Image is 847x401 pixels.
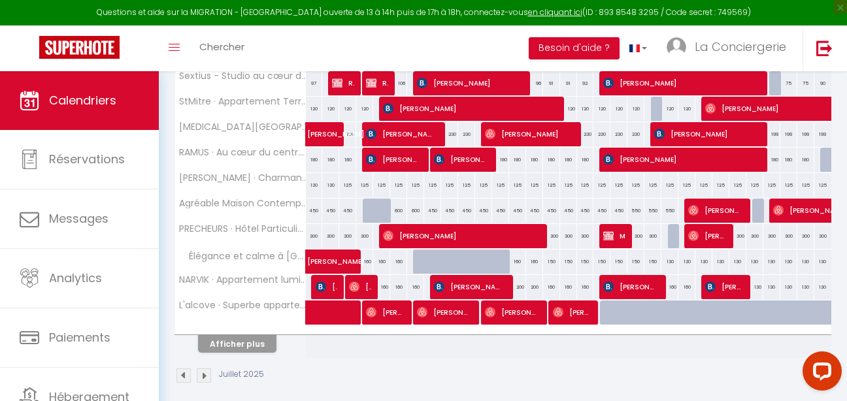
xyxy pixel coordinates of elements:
span: Messages [49,210,108,227]
div: 450 [339,199,356,223]
div: 180 [509,148,526,172]
div: 600 [390,199,407,223]
div: 150 [577,249,594,274]
span: [PERSON_NAME] [434,274,505,299]
div: 160 [390,275,407,299]
span: [PERSON_NAME] [383,96,552,121]
a: [PERSON_NAME] [301,249,318,274]
span: Réservée [PERSON_NAME] [366,71,388,95]
div: 450 [610,199,627,223]
div: 300 [543,224,560,248]
div: 230 [577,122,594,146]
div: 125 [627,173,644,197]
div: 130 [797,249,814,274]
span: [PERSON_NAME] [366,147,420,172]
a: en cliquant ici [528,7,582,18]
span: Analytics [49,270,102,286]
div: 450 [509,199,526,223]
div: 450 [424,199,441,223]
span: [PERSON_NAME] [553,300,591,325]
span: [PERSON_NAME] [654,121,757,146]
span: [PERSON_NAME] [603,274,657,299]
div: 550 [644,199,661,223]
div: 96 [526,71,543,95]
div: 125 [712,173,729,197]
span: RAMUS · Au cœur du centre historique, [GEOGRAPHIC_DATA][PERSON_NAME][MEDICAL_DATA] [177,148,308,157]
span: [PERSON_NAME] [485,121,572,146]
div: 160 [678,275,695,299]
div: 160 [543,275,560,299]
div: 300 [814,224,831,248]
div: 450 [475,199,492,223]
div: 300 [577,224,594,248]
div: 130 [322,173,339,197]
div: 160 [560,275,577,299]
iframe: LiveChat chat widget [792,346,847,401]
div: 199 [763,122,780,146]
div: 180 [577,148,594,172]
div: 180 [322,148,339,172]
span: [PERSON_NAME] [603,147,756,172]
div: 450 [322,199,339,223]
div: 125 [509,173,526,197]
span: Calendriers [49,92,116,108]
span: L'alcove · Superbe appartement terrasse clim wifi, ascensceur [177,300,308,310]
div: 450 [577,199,594,223]
div: 300 [322,224,339,248]
div: 120 [306,97,323,121]
div: 450 [526,199,543,223]
span: [PERSON_NAME] [349,274,371,299]
div: 130 [746,275,763,299]
div: 120 [627,97,644,121]
div: 180 [492,148,509,172]
span: Paiements [49,329,110,345]
span: Élégance et calme à [GEOGRAPHIC_DATA] [177,249,308,264]
div: 91 [543,71,560,95]
div: 120 [322,97,339,121]
div: 150 [560,249,577,274]
div: 230 [627,122,644,146]
div: 125 [373,173,390,197]
img: Super Booking [39,36,120,59]
span: [PERSON_NAME] [688,223,726,248]
div: 75 [780,71,797,95]
div: 450 [492,199,509,223]
div: 125 [492,173,509,197]
div: 125 [475,173,492,197]
div: 199 [780,122,797,146]
div: 180 [763,148,780,172]
div: 130 [814,249,831,274]
div: 450 [458,199,475,223]
a: ... La Conciergerie [657,25,803,71]
div: 200 [526,275,543,299]
div: 150 [627,249,644,274]
div: 300 [306,224,323,248]
div: 120 [661,97,678,121]
span: [MEDICAL_DATA][GEOGRAPHIC_DATA] ville [GEOGRAPHIC_DATA] [177,122,308,132]
span: [PERSON_NAME] [383,223,535,248]
button: Besoin d'aide ? [529,37,620,59]
div: 125 [441,173,458,197]
div: 130 [306,173,323,197]
span: [PERSON_NAME] [434,147,488,172]
div: 300 [339,224,356,248]
div: 160 [577,275,594,299]
div: 125 [610,173,627,197]
div: 180 [339,148,356,172]
div: 150 [644,249,661,274]
span: [PERSON_NAME] [705,274,743,299]
div: 550 [627,199,644,223]
span: [PERSON_NAME] · Charmant Studio en [GEOGRAPHIC_DATA] [177,173,308,183]
span: [PERSON_NAME] [417,71,520,95]
span: Agréable Maison Contemporaine [177,199,308,208]
div: 125 [797,173,814,197]
div: 90 [814,71,831,95]
div: 450 [306,199,323,223]
div: 180 [560,148,577,172]
div: 125 [814,173,831,197]
span: Chercher [199,40,244,54]
div: 230 [610,122,627,146]
div: 199 [797,122,814,146]
div: 91 [560,71,577,95]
